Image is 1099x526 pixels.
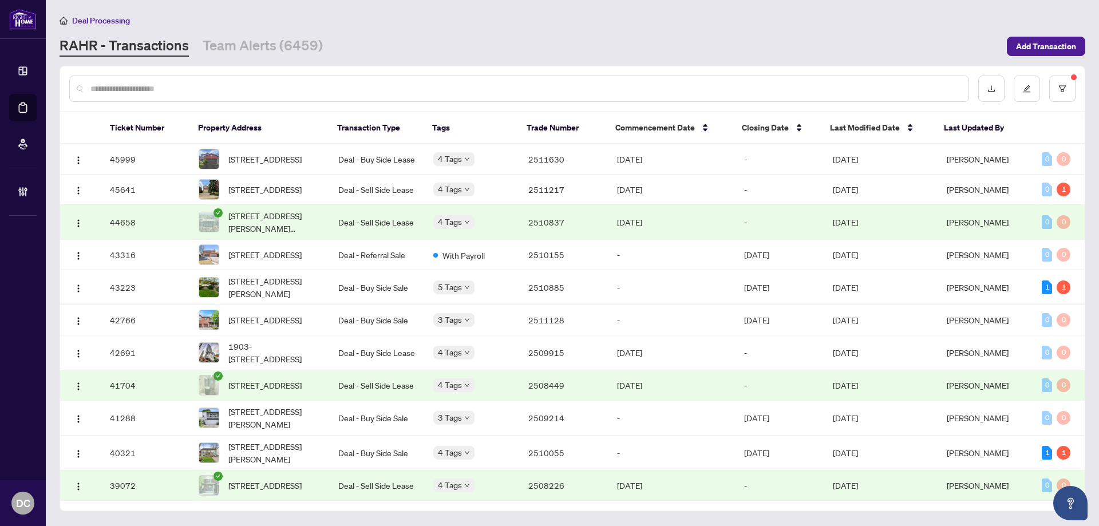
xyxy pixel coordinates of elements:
[101,175,189,205] td: 45641
[464,219,470,225] span: down
[938,205,1033,240] td: [PERSON_NAME]
[74,186,83,195] img: Logo
[1057,215,1070,229] div: 0
[438,478,462,492] span: 4 Tags
[1007,37,1085,56] button: Add Transaction
[228,405,320,430] span: [STREET_ADDRESS][PERSON_NAME]
[438,346,462,359] span: 4 Tags
[608,370,735,401] td: [DATE]
[1057,478,1070,492] div: 0
[69,444,88,462] button: Logo
[606,112,733,144] th: Commencement Date
[438,215,462,228] span: 4 Tags
[833,448,858,458] span: [DATE]
[519,205,608,240] td: 2510837
[69,311,88,329] button: Logo
[199,245,219,264] img: thumbnail-img
[742,121,789,134] span: Closing Date
[519,470,608,501] td: 2508226
[938,436,1033,470] td: [PERSON_NAME]
[615,121,695,134] span: Commencement Date
[1016,37,1076,56] span: Add Transaction
[735,470,824,501] td: -
[735,205,824,240] td: -
[329,270,424,305] td: Deal - Buy Side Sale
[438,446,462,459] span: 4 Tags
[69,180,88,199] button: Logo
[1023,85,1031,93] span: edit
[199,375,219,395] img: thumbnail-img
[833,413,858,423] span: [DATE]
[199,343,219,362] img: thumbnail-img
[833,315,858,325] span: [DATE]
[833,480,858,491] span: [DATE]
[519,335,608,370] td: 2509915
[199,408,219,428] img: thumbnail-img
[329,370,424,401] td: Deal - Sell Side Lease
[938,270,1033,305] td: [PERSON_NAME]
[735,370,824,401] td: -
[329,335,424,370] td: Deal - Buy Side Lease
[101,270,189,305] td: 43223
[329,144,424,175] td: Deal - Buy Side Lease
[987,85,995,93] span: download
[74,317,83,326] img: Logo
[1057,152,1070,166] div: 0
[464,382,470,388] span: down
[74,284,83,293] img: Logo
[60,17,68,25] span: home
[101,436,189,470] td: 40321
[1057,313,1070,327] div: 0
[938,335,1033,370] td: [PERSON_NAME]
[1042,411,1052,425] div: 0
[519,144,608,175] td: 2511630
[74,414,83,424] img: Logo
[228,275,320,300] span: [STREET_ADDRESS][PERSON_NAME]
[438,280,462,294] span: 5 Tags
[329,305,424,335] td: Deal - Buy Side Sale
[69,343,88,362] button: Logo
[1042,478,1052,492] div: 0
[833,184,858,195] span: [DATE]
[464,350,470,355] span: down
[938,240,1033,270] td: [PERSON_NAME]
[608,175,735,205] td: [DATE]
[74,382,83,391] img: Logo
[16,495,30,511] span: DC
[608,205,735,240] td: [DATE]
[833,282,858,292] span: [DATE]
[228,479,302,492] span: [STREET_ADDRESS]
[329,401,424,436] td: Deal - Buy Side Sale
[735,270,824,305] td: [DATE]
[735,144,824,175] td: -
[735,335,824,370] td: -
[935,112,1030,144] th: Last Updated By
[1057,378,1070,392] div: 0
[833,217,858,227] span: [DATE]
[72,15,130,26] span: Deal Processing
[438,152,462,165] span: 4 Tags
[214,208,223,217] span: check-circle
[608,436,735,470] td: -
[1042,248,1052,262] div: 0
[101,144,189,175] td: 45999
[938,370,1033,401] td: [PERSON_NAME]
[101,470,189,501] td: 39072
[464,284,470,290] span: down
[833,380,858,390] span: [DATE]
[608,401,735,436] td: -
[438,183,462,196] span: 4 Tags
[199,180,219,199] img: thumbnail-img
[438,313,462,326] span: 3 Tags
[228,248,302,261] span: [STREET_ADDRESS]
[74,482,83,491] img: Logo
[228,379,302,391] span: [STREET_ADDRESS]
[228,209,320,235] span: [STREET_ADDRESS][PERSON_NAME][PERSON_NAME]
[101,240,189,270] td: 43316
[199,310,219,330] img: thumbnail-img
[1057,446,1070,460] div: 1
[1014,76,1040,102] button: edit
[1042,152,1052,166] div: 0
[74,156,83,165] img: Logo
[464,187,470,192] span: down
